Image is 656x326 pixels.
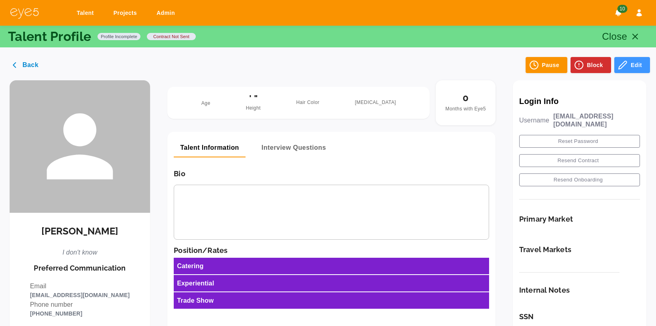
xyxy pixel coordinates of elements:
[71,6,102,20] a: Talent
[30,310,130,318] p: [PHONE_NUMBER]
[445,106,486,112] span: Months with Eye5
[30,300,130,310] p: Phone number
[177,261,203,271] h6: Catering
[41,226,118,237] h5: [PERSON_NAME]
[30,281,130,291] p: Email
[296,99,319,107] span: Hair Color
[201,100,211,106] span: Age
[355,99,396,107] span: [MEDICAL_DATA]
[177,295,213,306] h6: Trade Show
[255,138,333,157] button: Interview Questions
[519,215,573,224] h6: Primary Market
[519,245,571,254] h6: Travel Markets
[177,278,214,288] h6: Experiential
[150,33,193,40] span: contract not sent
[445,92,486,104] h5: 0
[571,57,611,73] button: Block
[34,264,126,273] h6: Preferred Communication
[519,96,640,106] p: Login Info
[8,30,91,43] p: Talent Profile
[602,29,628,44] p: Close
[151,6,183,20] a: Admin
[617,5,627,13] span: 10
[246,104,261,112] span: Height
[526,57,567,73] button: Pause
[30,291,130,300] p: [EMAIL_ADDRESS][DOMAIN_NAME]
[97,33,140,40] span: Profile Incomplete
[10,7,39,19] img: eye5
[246,93,261,105] h5: ' "
[519,135,640,148] button: Reset Password
[108,6,145,20] a: Projects
[519,154,640,167] button: Resend Contract
[174,169,489,178] h6: Bio
[614,57,650,73] button: Edit
[519,312,640,321] h6: SSN
[611,6,626,20] button: Notifications
[63,248,97,257] p: I don't know
[519,173,640,186] button: Resend Onboarding
[519,286,640,295] h6: Internal Notes
[174,246,489,255] h6: Position/Rates
[597,27,648,46] button: Close
[519,116,549,124] p: Username
[174,138,246,157] button: Talent Information
[6,57,47,73] button: Back
[553,112,640,128] p: [EMAIL_ADDRESS][DOMAIN_NAME]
